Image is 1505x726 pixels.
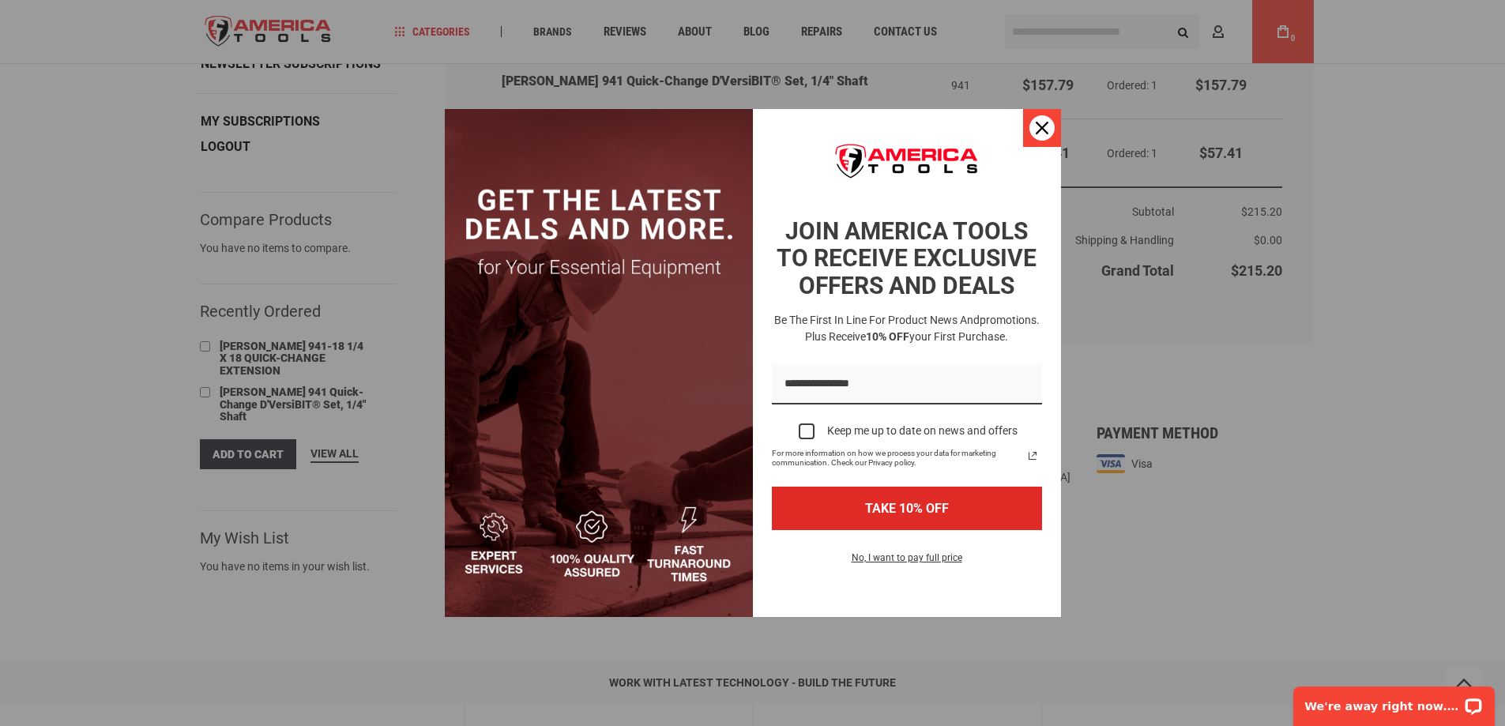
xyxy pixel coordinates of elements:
strong: JOIN AMERICA TOOLS TO RECEIVE EXCLUSIVE OFFERS AND DEALS [777,217,1037,299]
button: No, I want to pay full price [839,549,975,576]
div: Keep me up to date on news and offers [827,424,1018,438]
input: Email field [772,364,1042,404]
span: For more information on how we process your data for marketing communication. Check our Privacy p... [772,449,1023,468]
a: Read our Privacy Policy [1023,446,1042,465]
button: Close [1023,109,1061,147]
svg: close icon [1036,122,1048,134]
svg: link icon [1023,446,1042,465]
h3: Be the first in line for product news and [769,312,1045,345]
iframe: LiveChat chat widget [1283,676,1505,726]
strong: 10% OFF [866,330,909,343]
button: TAKE 10% OFF [772,487,1042,530]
